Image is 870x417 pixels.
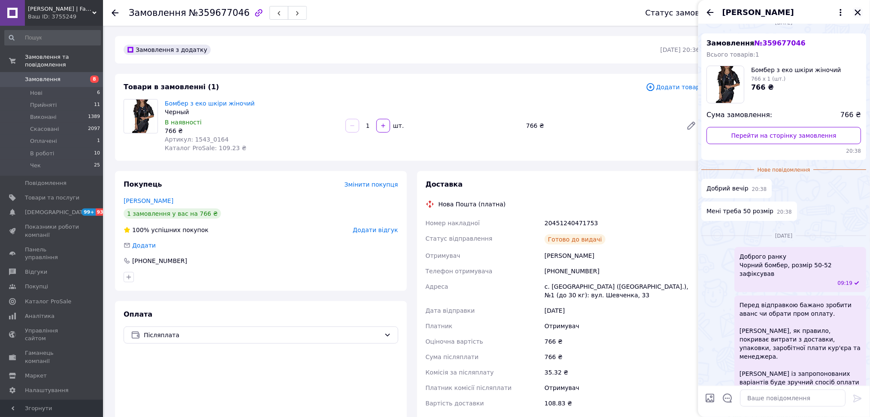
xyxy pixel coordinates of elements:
button: Закрити [853,7,863,18]
img: Бомбер з еко шкіри жіночий [127,100,154,133]
div: шт. [391,121,405,130]
span: Каталог ProSale: 109.23 ₴ [165,145,246,151]
div: [DATE] [543,303,702,318]
span: № 359677046 [755,39,806,47]
span: Вартість доставки [426,400,484,407]
div: Отримувач [543,318,702,334]
span: Сума післяплати [426,354,479,360]
span: 6 [97,89,100,97]
span: 09:19 01.09.2025 [838,280,853,287]
span: 20:38 30.08.2025 [777,208,792,216]
span: №359677046 [189,8,250,18]
span: 99+ [82,208,96,216]
input: Пошук [4,30,101,45]
span: Замовлення та повідомлення [25,53,103,69]
span: Маркет [25,372,47,380]
span: Комісія за післяплату [426,369,494,376]
span: Додати [132,242,156,249]
span: Мені треба 50 розмір [707,207,774,216]
span: Оціночна вартість [426,338,483,345]
span: Доброго ранку Чорний бомбер, розмір 50-52 зафіксував [740,252,861,278]
time: [DATE] 20:36 [661,46,700,53]
div: Нова Пошта (платна) [437,200,508,208]
div: Статус замовлення [646,9,724,17]
span: Адреса [426,283,449,290]
span: 25 [94,162,100,169]
div: Ваш ID: 3755249 [28,13,103,21]
span: 11 [94,101,100,109]
span: Замовлення [25,76,61,83]
div: 766 ₴ [543,334,702,349]
a: Перейти на сторінку замовлення [707,127,861,144]
span: Дата відправки [426,307,475,314]
span: Перед відправкою бажано зробити аванс чи обрати пром оплату. [PERSON_NAME], як правило, покриває ... [740,301,861,395]
span: Нові [30,89,42,97]
span: Покупець [124,180,162,188]
div: 35.32 ₴ [543,365,702,380]
span: Платник [426,323,453,329]
span: Бомбер з еко шкіри жіночий [752,66,842,74]
span: Замовлення [129,8,186,18]
span: Артикул: 1543_0164 [165,136,229,143]
div: 01.09.2025 [702,231,867,240]
span: Нове повідомлення [755,166,814,174]
span: Добрий вечір [707,184,749,193]
div: [PERSON_NAME] [543,248,702,263]
span: Платник комісії післяплати [426,384,512,391]
a: [PERSON_NAME] [124,197,173,204]
div: [PHONE_NUMBER] [543,263,702,279]
span: Додати відгук [353,227,398,233]
span: Виконані [30,113,57,121]
span: Всього товарів: 1 [707,51,760,58]
span: 10 [94,150,100,157]
div: Черный [165,108,339,116]
span: В наявності [165,119,202,126]
span: Чек [30,162,41,169]
button: [PERSON_NAME] [722,7,846,18]
span: Телефон отримувача [426,268,493,275]
span: В роботі [30,150,54,157]
span: Каталог ProSale [25,298,71,305]
span: Покупці [25,283,48,290]
span: Отримувач [426,252,461,259]
span: Фешн Хвиля | Fashion Wave [28,5,92,13]
span: 766 x 1 (шт.) [752,76,786,82]
button: Відкрити шаблони відповідей [722,393,734,404]
span: Товари в замовленні (1) [124,83,219,91]
span: Доставка [426,180,463,188]
span: Панель управління [25,246,79,261]
span: [PERSON_NAME] [722,7,794,18]
span: [DEMOGRAPHIC_DATA] [25,208,88,216]
span: 766 ₴ [752,83,774,91]
span: Управління сайтом [25,327,79,342]
span: Гаманець компанії [25,349,79,365]
div: с. [GEOGRAPHIC_DATA] ([GEOGRAPHIC_DATA].), №1 (до 30 кг): вул. Шевченка, 33 [543,279,702,303]
div: Замовлення з додатку [124,45,211,55]
span: Замовлення [707,39,806,47]
div: 1 замовлення у вас на 766 ₴ [124,208,221,219]
div: Готово до видачі [545,234,606,245]
span: 20:38 30.08.2025 [752,186,767,193]
span: Сума замовлення: [707,110,773,120]
span: 8 [90,76,99,83]
span: Повідомлення [25,179,67,187]
a: Редагувати [683,117,700,134]
span: Післяплата [144,330,381,340]
div: Повернутися назад [112,9,118,17]
span: Статус відправлення [426,235,493,242]
div: 20451240471753 [543,215,702,231]
span: Аналітика [25,312,55,320]
span: 100% [132,227,149,233]
span: [DATE] [772,233,797,240]
img: 5846982023_w160_h160_bomber-z-eko.jpg [711,66,741,103]
span: Скасовані [30,125,59,133]
span: 93 [96,208,106,216]
a: Бомбер з еко шкіри жіночий [165,100,255,107]
span: 1 [97,137,100,145]
span: Номер накладної [426,220,480,227]
span: 20:38 30.08.2025 [707,148,861,155]
span: Налаштування [25,387,69,394]
span: Оплачені [30,137,57,145]
div: 766 ₴ [165,127,339,135]
div: 108.83 ₴ [543,396,702,411]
